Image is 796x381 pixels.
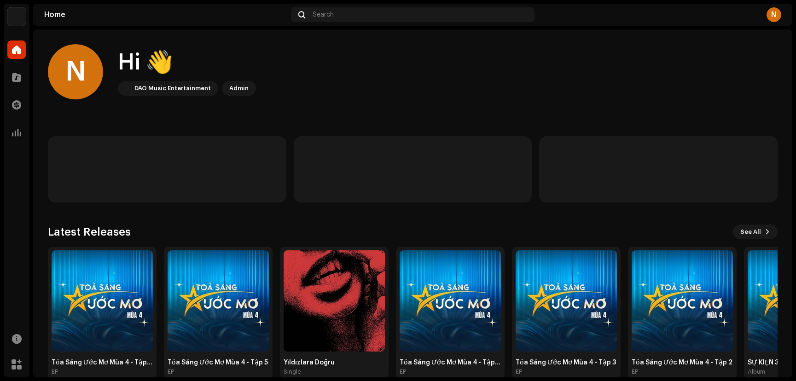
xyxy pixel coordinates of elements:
[48,44,103,99] div: N
[516,359,617,366] div: Tỏa Sáng Ước Mơ Mùa 4 - Tập 3
[7,7,26,26] img: 76e35660-c1c7-4f61-ac9e-76e2af66a330
[229,83,249,94] div: Admin
[632,368,638,375] div: EP
[740,223,761,241] span: See All
[400,359,501,366] div: Tỏa Sáng Ước Mơ Mùa 4 - Tập 4 [(Live) [Intrusmental]]
[767,7,781,22] div: N
[284,359,385,366] div: Yıldızlara Doğru
[400,250,501,352] img: be1cc151-81cc-47a5-9de3-4dbaa7047845
[168,359,269,366] div: Tỏa Sáng Ước Mơ Mùa 4 - Tập 5
[52,359,153,366] div: Tỏa Sáng Ước Mơ Mùa 4 - Tập 6 [(Live) [Intrusmental]]
[120,83,131,94] img: 76e35660-c1c7-4f61-ac9e-76e2af66a330
[284,368,301,375] div: Single
[632,250,733,352] img: 1b956bca-87e6-4ca5-9dc4-4000045fff96
[313,11,334,18] span: Search
[516,250,617,352] img: d1817284-bf34-41d0-9e33-e397fe4898f4
[118,48,256,77] div: Hi 👋
[52,368,58,375] div: EP
[632,359,733,366] div: Tỏa Sáng Ước Mơ Mùa 4 - Tập 2
[400,368,406,375] div: EP
[733,225,778,239] button: See All
[168,368,174,375] div: EP
[44,11,287,18] div: Home
[52,250,153,352] img: 78afd53f-e48f-408e-b801-4e041af440ff
[168,250,269,352] img: d44b52d1-1495-4060-a7de-1b2ef25ec875
[48,225,131,239] h3: Latest Releases
[516,368,522,375] div: EP
[748,368,765,375] div: Album
[284,250,385,352] img: 00c4455d-aa62-4acd-b0d4-0d68d588bed2
[134,83,211,94] div: DAO Music Entertainment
